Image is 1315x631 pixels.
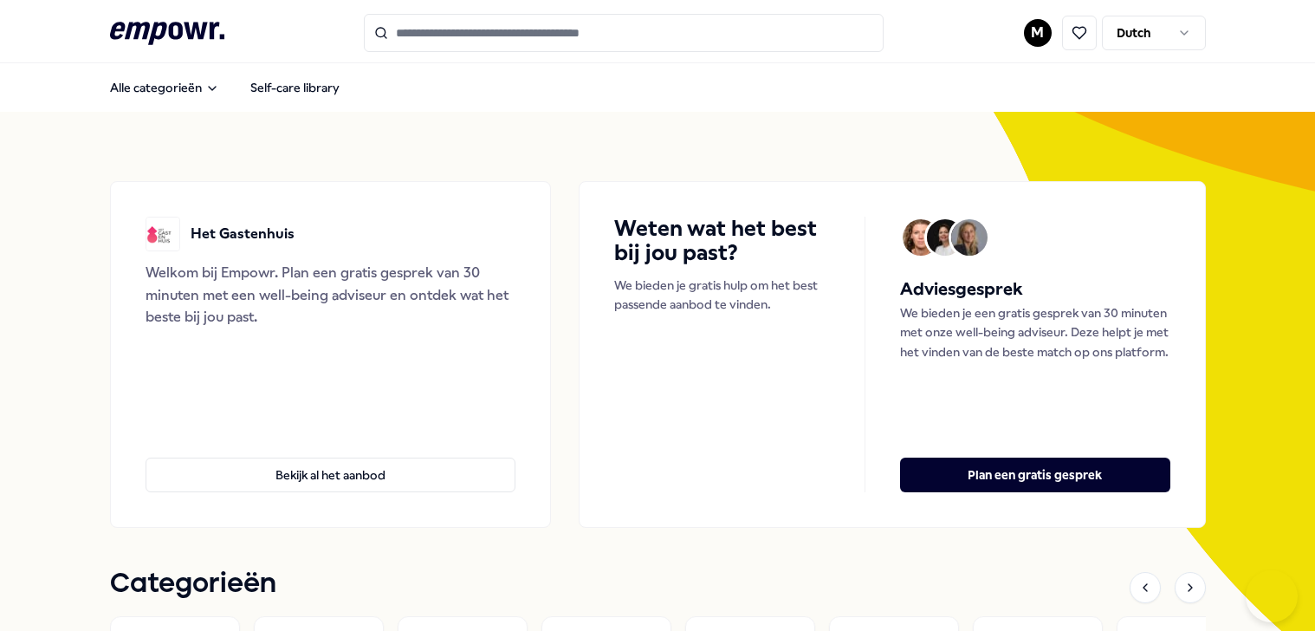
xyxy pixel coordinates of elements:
[96,70,233,105] button: Alle categorieën
[191,223,295,245] p: Het Gastenhuis
[110,563,276,606] h1: Categorieën
[1024,19,1052,47] button: M
[146,217,180,251] img: Het Gastenhuis
[900,303,1169,361] p: We bieden je een gratis gesprek van 30 minuten met onze well-being adviseur. Deze helpt je met he...
[1246,570,1298,622] iframe: Help Scout Beacon - Open
[614,276,830,315] p: We bieden je gratis hulp om het best passende aanbod te vinden.
[927,219,963,256] img: Avatar
[96,70,353,105] nav: Main
[146,458,516,492] button: Bekijk al het aanbod
[951,219,988,256] img: Avatar
[236,70,353,105] a: Self-care library
[146,430,516,492] a: Bekijk al het aanbod
[364,14,884,52] input: Search for products, categories or subcategories
[900,276,1169,303] h5: Adviesgesprek
[146,262,516,329] div: Welkom bij Empowr. Plan een gratis gesprek van 30 minuten met een well-being adviseur en ontdek w...
[614,217,830,265] h4: Weten wat het best bij jou past?
[903,219,939,256] img: Avatar
[900,458,1169,492] button: Plan een gratis gesprek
